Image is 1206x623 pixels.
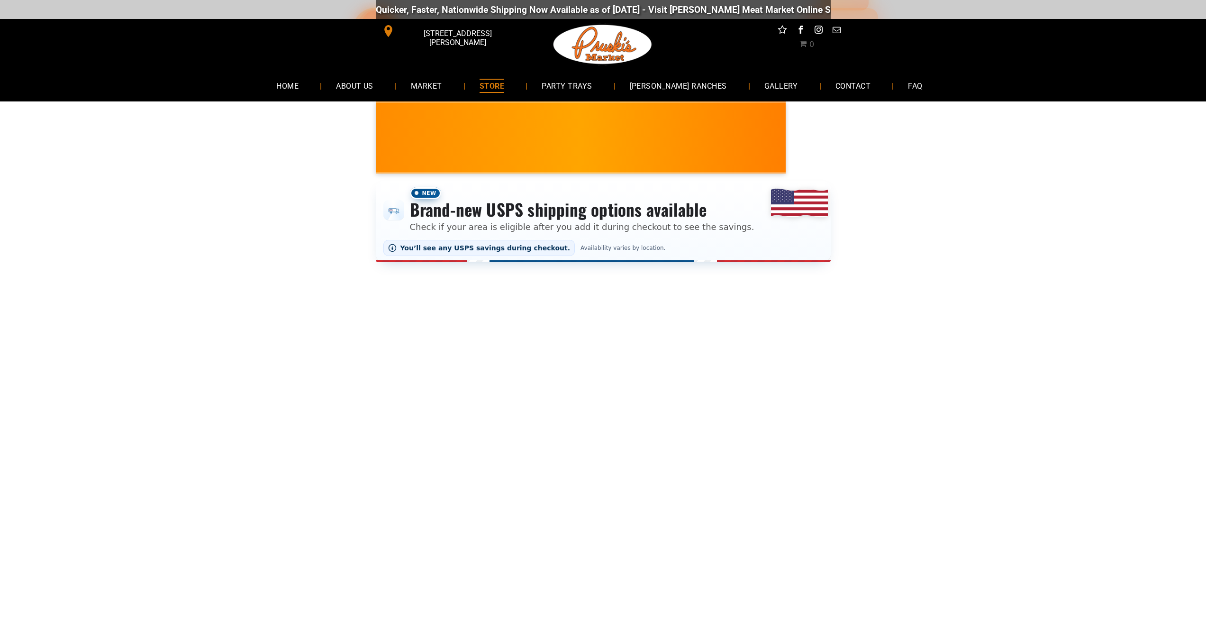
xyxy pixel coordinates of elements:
a: HOME [262,73,313,98]
span: Availability varies by location. [579,245,667,251]
a: Social network [776,24,789,38]
h3: Brand-new USPS shipping options available [410,199,754,220]
img: Pruski-s+Market+HQ+Logo2-1920w.png [552,19,654,70]
div: Shipping options announcement [376,181,831,262]
a: GALLERY [750,73,812,98]
a: instagram [812,24,825,38]
a: ABOUT US [322,73,388,98]
span: 0 [809,40,814,49]
a: [PERSON_NAME] RANCHES [616,73,741,98]
a: PARTY TRAYS [527,73,606,98]
a: STORE [465,73,518,98]
a: facebook [794,24,807,38]
div: Quicker, Faster, Nationwide Shipping Now Available as of [DATE] - Visit [PERSON_NAME] Meat Market... [376,4,950,15]
a: [STREET_ADDRESS][PERSON_NAME] [376,24,521,38]
a: CONTACT [821,73,885,98]
p: Check if your area is eligible after you add it during checkout to see the savings. [410,220,754,233]
span: [STREET_ADDRESS][PERSON_NAME] [396,24,518,52]
a: email [830,24,843,38]
span: You’ll see any USPS savings during checkout. [400,244,571,252]
a: MARKET [397,73,456,98]
a: FAQ [894,73,936,98]
span: New [410,187,441,199]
